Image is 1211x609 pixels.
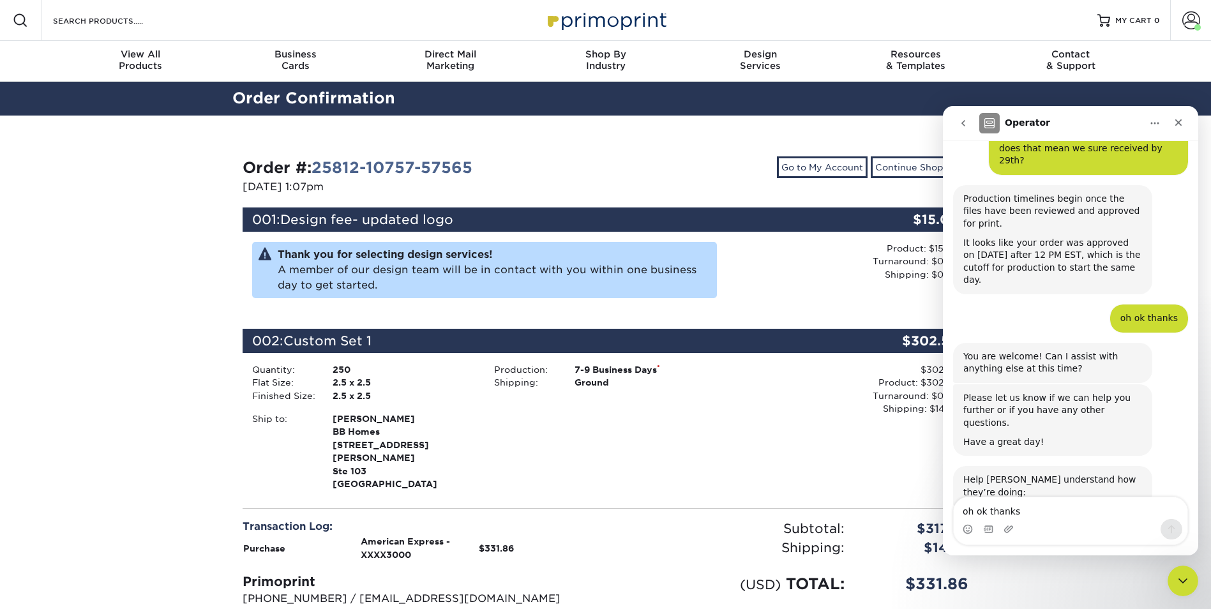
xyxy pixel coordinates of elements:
[485,363,565,376] div: Production:
[848,329,969,353] div: $302.50
[243,158,472,177] strong: Order #:
[63,49,218,71] div: Products
[871,156,969,178] a: Continue Shopping
[838,41,993,82] a: Resources& Templates
[243,572,596,591] div: Primoprint
[606,538,854,557] div: Shipping:
[777,156,868,178] a: Go to My Account
[993,49,1148,71] div: & Support
[63,49,218,60] span: View All
[243,329,848,353] div: 002:
[848,207,969,232] div: $15.00
[243,519,596,534] div: Transaction Log:
[1168,566,1198,596] iframe: Intercom live chat
[683,49,838,60] span: Design
[993,41,1148,82] a: Contact& Support
[243,389,323,402] div: Finished Size:
[333,439,475,465] span: [STREET_ADDRESS][PERSON_NAME]
[333,412,475,425] span: [PERSON_NAME]
[333,412,475,489] strong: [GEOGRAPHIC_DATA]
[854,519,979,538] div: $317.50
[726,376,959,415] div: Product: $302.50 Turnaround: $0.00 Shipping: $14.36
[1154,16,1160,25] span: 0
[243,543,285,553] strong: Purchase
[528,49,683,60] span: Shop By
[565,376,726,389] div: Ground
[373,49,528,71] div: Marketing
[323,363,485,376] div: 250
[726,242,959,281] div: Product: $15.00 Turnaround: $0.00 Shipping: $0.00
[606,519,854,538] div: Subtotal:
[243,179,596,195] p: [DATE] 1:07pm
[333,465,475,477] span: Ste 103
[283,333,372,349] span: Custom Set 1
[243,207,848,232] div: 001:
[218,49,373,71] div: Cards
[278,248,492,260] strong: Thank you for selecting design services!
[943,106,1198,555] iframe: Intercom live chat
[323,376,485,389] div: 2.5 x 2.5
[838,49,993,60] span: Resources
[1115,15,1152,26] span: MY CART
[312,158,472,177] a: 25812-10757-57565
[280,212,453,227] span: Design fee- updated logo
[565,363,726,376] div: 7-9 Business Days
[373,49,528,60] span: Direct Mail
[243,363,323,376] div: Quantity:
[243,376,323,389] div: Flat Size:
[854,573,979,596] div: $331.86
[786,575,845,593] span: TOTAL:
[218,49,373,60] span: Business
[361,536,450,559] strong: American Express - XXXX3000
[683,41,838,82] a: DesignServices
[838,49,993,71] div: & Templates
[243,412,323,490] div: Ship to:
[542,6,670,34] img: Primoprint
[854,538,979,557] div: $14.36
[726,363,959,376] div: $302.50
[373,41,528,82] a: Direct MailMarketing
[63,41,218,82] a: View AllProducts
[993,49,1148,60] span: Contact
[333,425,475,438] span: BB Homes
[218,41,373,82] a: BusinessCards
[243,591,596,606] p: [PHONE_NUMBER] / [EMAIL_ADDRESS][DOMAIN_NAME]
[479,543,514,553] strong: $331.86
[278,247,714,293] p: A member of our design team will be in contact with you within one business day to get started.
[52,13,176,28] input: SEARCH PRODUCTS.....
[683,49,838,71] div: Services
[223,87,989,110] h2: Order Confirmation
[740,576,781,592] small: (USD)
[323,389,485,402] div: 2.5 x 2.5
[528,49,683,71] div: Industry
